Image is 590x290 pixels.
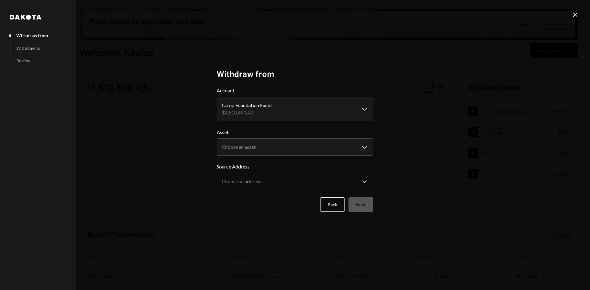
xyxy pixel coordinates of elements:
[217,129,373,136] label: Asset
[217,138,373,156] button: Asset
[217,163,373,170] label: Source Address
[16,45,41,51] div: Withdraw to
[16,33,48,38] div: Withdraw from
[16,58,30,63] div: Review
[217,173,373,190] button: Source Address
[320,197,345,212] button: Back
[217,87,373,94] label: Account
[217,97,373,121] button: Account
[217,68,373,80] h2: Withdraw from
